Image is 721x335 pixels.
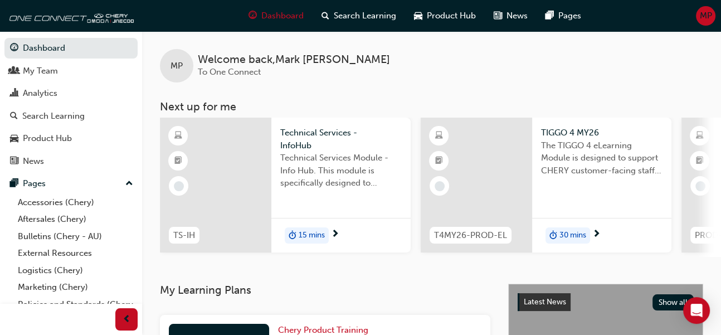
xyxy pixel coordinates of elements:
[170,60,183,72] span: MP
[125,177,133,191] span: up-icon
[13,279,138,296] a: Marketing (Chery)
[4,36,138,173] button: DashboardMy TeamAnalyticsSearch LearningProduct HubNews
[240,4,313,27] a: guage-iconDashboard
[696,154,704,168] span: booktick-icon
[541,139,662,177] span: The TIGGO 4 eLearning Module is designed to support CHERY customer-facing staff with the product ...
[4,128,138,149] a: Product Hub
[4,106,138,127] a: Search Learning
[558,9,581,22] span: Pages
[13,194,138,211] a: Accessories (Chery)
[4,83,138,104] a: Analytics
[427,9,476,22] span: Product Hub
[485,4,537,27] a: news-iconNews
[435,181,445,191] span: learningRecordVerb_NONE-icon
[331,230,339,240] span: next-icon
[174,181,184,191] span: learningRecordVerb_NONE-icon
[549,229,557,243] span: duration-icon
[321,9,329,23] span: search-icon
[10,157,18,167] span: news-icon
[541,127,662,139] span: TIGGO 4 MY26
[280,152,402,190] span: Technical Services Module - Info Hub. This module is specifically designed to address the require...
[696,129,704,143] span: learningResourceType_ELEARNING-icon
[22,110,85,123] div: Search Learning
[518,293,694,311] a: Latest NewsShow all
[559,229,586,242] span: 30 mins
[10,134,18,144] span: car-icon
[10,89,18,99] span: chart-icon
[10,43,18,54] span: guage-icon
[198,54,390,66] span: Welcome back , Mark [PERSON_NAME]
[6,4,134,27] img: oneconnect
[506,9,528,22] span: News
[4,38,138,59] a: Dashboard
[23,87,57,100] div: Analytics
[249,9,257,23] span: guage-icon
[13,245,138,262] a: External Resources
[334,9,396,22] span: Search Learning
[524,297,566,307] span: Latest News
[4,173,138,194] button: Pages
[13,296,138,326] a: Policies and Standards (Chery -AU)
[414,9,422,23] span: car-icon
[23,132,72,145] div: Product Hub
[4,151,138,172] a: News
[405,4,485,27] a: car-iconProduct Hub
[592,230,601,240] span: next-icon
[545,9,554,23] span: pages-icon
[280,127,402,152] span: Technical Services - InfoHub
[435,154,443,168] span: booktick-icon
[13,262,138,279] a: Logistics (Chery)
[683,297,710,324] div: Open Intercom Messenger
[23,65,58,77] div: My Team
[537,4,590,27] a: pages-iconPages
[696,6,715,26] button: MP
[700,9,712,22] span: MP
[289,229,296,243] span: duration-icon
[421,118,671,253] a: T4MY26-PROD-ELTIGGO 4 MY26The TIGGO 4 eLearning Module is designed to support CHERY customer-faci...
[13,211,138,228] a: Aftersales (Chery)
[695,181,705,191] span: learningRecordVerb_NONE-icon
[278,325,368,335] span: Chery Product Training
[434,229,507,242] span: T4MY26-PROD-EL
[313,4,405,27] a: search-iconSearch Learning
[10,111,18,122] span: search-icon
[299,229,325,242] span: 15 mins
[174,154,182,168] span: booktick-icon
[198,67,261,77] span: To One Connect
[160,118,411,253] a: TS-IHTechnical Services - InfoHubTechnical Services Module - Info Hub. This module is specificall...
[652,294,694,310] button: Show all
[142,100,721,113] h3: Next up for me
[173,229,195,242] span: TS-IH
[23,177,46,190] div: Pages
[4,61,138,81] a: My Team
[435,129,443,143] span: learningResourceType_ELEARNING-icon
[494,9,502,23] span: news-icon
[13,228,138,245] a: Bulletins (Chery - AU)
[160,284,490,297] h3: My Learning Plans
[10,179,18,189] span: pages-icon
[174,129,182,143] span: learningResourceType_ELEARNING-icon
[23,155,44,168] div: News
[261,9,304,22] span: Dashboard
[10,66,18,76] span: people-icon
[123,313,131,327] span: prev-icon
